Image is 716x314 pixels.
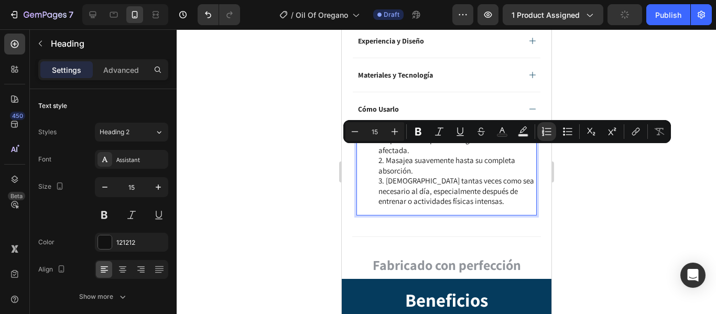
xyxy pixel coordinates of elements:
[8,192,25,200] div: Beta
[296,9,348,20] span: Oil Of Oregano
[503,4,603,25] button: 1 product assigned
[95,123,168,142] button: Heading 2
[512,9,580,20] span: 1 product assigned
[646,4,690,25] button: Publish
[655,9,681,20] div: Publish
[384,10,399,19] span: Draft
[38,237,55,247] div: Color
[116,238,166,247] div: 121212
[680,263,706,288] div: Open Intercom Messenger
[342,29,551,314] iframe: Design area
[291,9,294,20] span: /
[38,155,51,164] div: Font
[198,4,240,25] div: Undo/Redo
[343,120,671,143] div: Editor contextual toolbar
[38,101,67,111] div: Text style
[100,127,129,137] span: Heading 2
[4,4,78,25] button: 7
[38,287,168,306] button: Show more
[69,8,73,21] p: 7
[38,180,66,194] div: Size
[38,263,68,277] div: Align
[51,37,164,50] p: Heading
[79,291,128,302] div: Show more
[103,64,139,75] p: Advanced
[52,64,81,75] p: Settings
[10,112,25,120] div: 450
[38,127,57,137] div: Styles
[116,155,166,165] div: Assistant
